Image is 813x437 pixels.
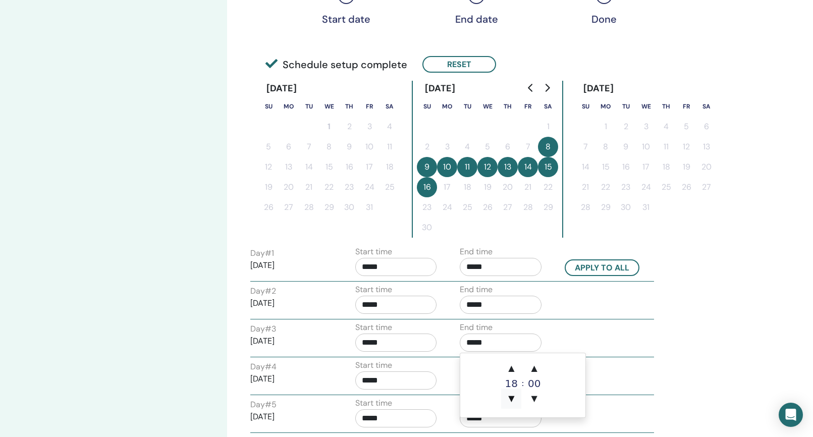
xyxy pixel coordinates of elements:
button: 14 [518,157,538,177]
span: ▲ [501,358,521,378]
button: 22 [319,177,339,197]
div: 00 [524,378,545,389]
button: 4 [457,137,477,157]
button: 15 [538,157,558,177]
button: 10 [636,137,656,157]
button: 27 [498,197,518,217]
button: 16 [339,157,359,177]
label: Day # 3 [250,323,276,335]
button: 21 [575,177,595,197]
p: [DATE] [250,259,332,271]
button: 8 [319,137,339,157]
th: Tuesday [457,96,477,117]
button: 9 [616,137,636,157]
button: 18 [380,157,400,177]
label: Day # 4 [250,361,277,373]
button: 8 [538,137,558,157]
button: 19 [477,177,498,197]
div: Open Intercom Messenger [779,403,803,427]
button: 6 [696,117,717,137]
button: 29 [595,197,616,217]
button: 11 [457,157,477,177]
button: 6 [279,137,299,157]
button: 10 [437,157,457,177]
th: Tuesday [616,96,636,117]
th: Thursday [339,96,359,117]
button: 17 [437,177,457,197]
button: 29 [319,197,339,217]
div: Done [579,13,629,25]
span: Schedule setup complete [265,57,407,72]
button: 12 [676,137,696,157]
button: 14 [299,157,319,177]
button: 10 [359,137,380,157]
button: 16 [417,177,437,197]
button: 3 [636,117,656,137]
th: Wednesday [636,96,656,117]
label: Start time [355,359,392,371]
button: Reset [422,56,496,73]
p: [DATE] [250,335,332,347]
button: Apply to all [565,259,639,276]
button: 21 [518,177,538,197]
button: Go to previous month [523,78,539,98]
button: 13 [696,137,717,157]
button: 29 [538,197,558,217]
label: Start time [355,321,392,334]
button: 23 [616,177,636,197]
button: 25 [457,197,477,217]
div: [DATE] [258,81,305,96]
button: 28 [299,197,319,217]
button: 5 [676,117,696,137]
span: ▼ [524,389,545,409]
button: 1 [538,117,558,137]
button: 30 [339,197,359,217]
label: Start time [355,284,392,296]
button: 24 [359,177,380,197]
button: 1 [319,117,339,137]
button: 3 [437,137,457,157]
th: Tuesday [299,96,319,117]
button: 18 [457,177,477,197]
button: 20 [696,157,717,177]
label: End time [460,321,493,334]
button: 31 [359,197,380,217]
th: Thursday [656,96,676,117]
button: 20 [498,177,518,197]
th: Wednesday [319,96,339,117]
button: 27 [696,177,717,197]
button: 19 [676,157,696,177]
div: : [521,358,524,409]
button: 28 [518,197,538,217]
p: [DATE] [250,411,332,423]
button: 14 [575,157,595,177]
button: 30 [417,217,437,238]
button: 24 [636,177,656,197]
span: ▼ [501,389,521,409]
th: Saturday [538,96,558,117]
p: [DATE] [250,373,332,385]
button: 2 [616,117,636,137]
button: Go to next month [539,78,555,98]
button: 4 [380,117,400,137]
button: 23 [417,197,437,217]
label: Day # 2 [250,285,276,297]
th: Monday [279,96,299,117]
button: 12 [477,157,498,177]
button: 11 [656,137,676,157]
div: [DATE] [575,81,622,96]
button: 26 [676,177,696,197]
button: 16 [616,157,636,177]
button: 2 [417,137,437,157]
button: 13 [279,157,299,177]
button: 26 [477,197,498,217]
th: Friday [359,96,380,117]
button: 9 [417,157,437,177]
button: 7 [299,137,319,157]
button: 17 [359,157,380,177]
div: End date [451,13,502,25]
th: Friday [676,96,696,117]
button: 20 [279,177,299,197]
label: Day # 5 [250,399,277,411]
button: 3 [359,117,380,137]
